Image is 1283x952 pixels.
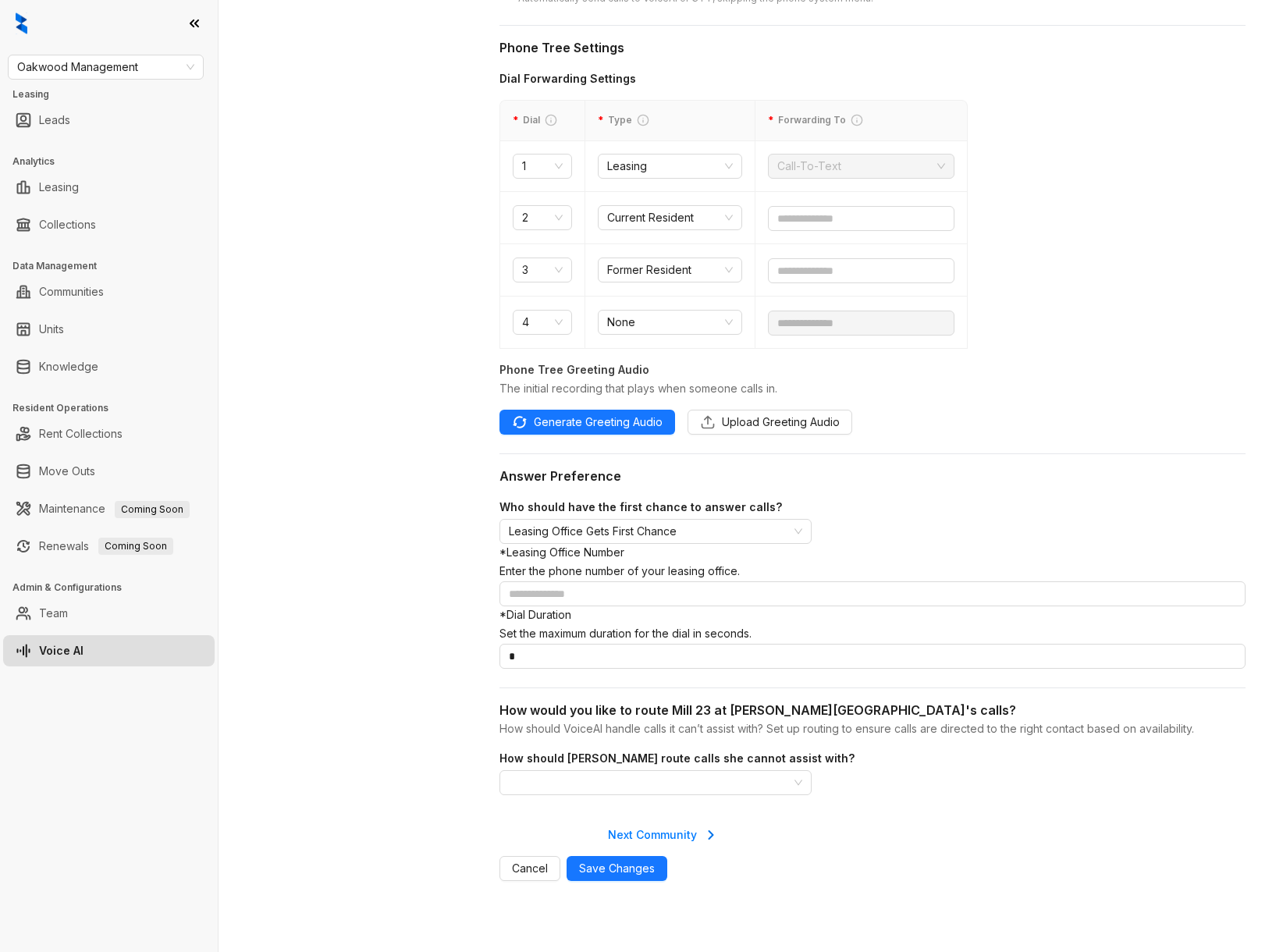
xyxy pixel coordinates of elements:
[607,155,733,178] span: Leasing
[12,155,218,169] h3: Analytics
[499,856,560,881] button: Cancel
[509,520,802,543] span: Leasing Office Gets First Chance
[522,311,563,334] span: 4
[579,860,655,877] span: Save Changes
[39,276,104,307] a: Communities
[512,860,548,877] span: Cancel
[513,113,572,128] div: Dial
[608,826,719,844] div: Next Community
[499,499,1246,516] div: Who should have the first chance to answer calls?
[598,113,742,128] div: Type
[3,351,215,382] li: Knowledge
[39,635,84,666] a: Voice AI
[499,720,1246,737] div: How should VoiceAI handle calls it can’t assist with? Set up routing to ensure calls are directed...
[17,55,194,79] span: Oakwood Management
[98,538,173,555] span: Coming Soon
[3,456,215,487] li: Move Outs
[768,113,954,128] div: Forwarding To
[3,531,215,562] li: Renewals
[499,563,1246,580] div: Enter the phone number of your leasing office.
[499,701,1246,720] div: How would you like to route Mill 23 at [PERSON_NAME][GEOGRAPHIC_DATA]'s calls?
[607,311,733,334] span: None
[499,38,1246,58] div: Phone Tree Settings
[499,70,968,87] div: Dial Forwarding Settings
[567,856,667,881] button: Save Changes
[12,581,218,595] h3: Admin & Configurations
[499,467,1246,486] div: Answer Preference
[499,544,1246,561] div: Leasing Office Number
[16,12,27,34] img: logo
[3,276,215,307] li: Communities
[12,87,218,101] h3: Leasing
[688,410,852,435] button: Upload Greeting Audio
[522,258,563,282] span: 3
[3,172,215,203] li: Leasing
[722,414,840,431] span: Upload Greeting Audio
[3,418,215,449] li: Rent Collections
[777,155,945,178] span: Call-To-Text
[499,625,1246,642] div: Set the maximum duration for the dial in seconds.
[3,314,215,345] li: Units
[534,414,663,431] span: Generate Greeting Audio
[522,206,563,229] span: 2
[39,351,98,382] a: Knowledge
[3,209,215,240] li: Collections
[39,598,68,629] a: Team
[499,606,1246,623] div: Dial Duration
[39,456,95,487] a: Move Outs
[12,259,218,273] h3: Data Management
[3,493,215,524] li: Maintenance
[499,750,1246,767] div: How should [PERSON_NAME] route calls she cannot assist with?
[39,531,173,562] a: RenewalsComing Soon
[39,314,64,345] a: Units
[3,635,215,666] li: Voice AI
[115,501,190,518] span: Coming Soon
[39,209,96,240] a: Collections
[39,172,79,203] a: Leasing
[3,598,215,629] li: Team
[607,258,733,282] span: Former Resident
[3,105,215,136] li: Leads
[607,206,733,229] span: Current Resident
[12,401,218,415] h3: Resident Operations
[499,410,675,435] button: Generate Greeting Audio
[499,361,1246,378] div: Phone Tree Greeting Audio
[39,418,123,449] a: Rent Collections
[39,105,70,136] a: Leads
[522,155,563,178] span: 1
[499,380,1246,397] div: The initial recording that plays when someone calls in.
